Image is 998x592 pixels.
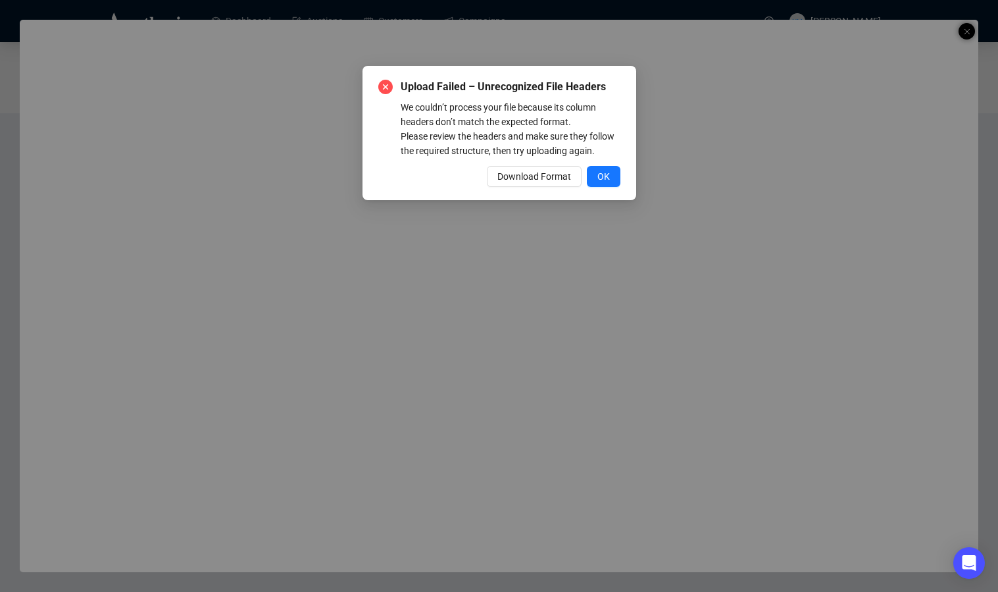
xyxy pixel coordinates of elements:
[487,166,582,187] button: Download Format
[378,80,393,94] span: close-circle
[587,166,620,187] button: OK
[401,79,620,95] span: Upload Failed – Unrecognized File Headers
[953,547,985,579] div: Open Intercom Messenger
[497,169,571,184] span: Download Format
[401,102,614,156] span: We couldn’t process your file because its column headers don’t match the expected format. Please ...
[597,169,610,184] span: OK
